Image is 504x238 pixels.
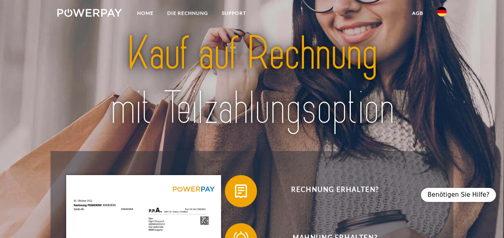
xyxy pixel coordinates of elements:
[225,175,433,207] button: Rechnung erhalten?
[405,6,430,20] a: agb
[215,6,253,20] a: SUPPORT
[437,7,447,16] img: de
[421,188,496,202] div: Benötigen Sie Hilfe?
[160,6,215,20] a: DIE RECHNUNG
[231,181,251,201] img: qb_bill.svg
[237,175,433,207] span: Rechnung erhalten?
[57,9,122,17] img: logo-powerpay-white.svg
[76,24,427,138] img: title-powerpay_de.svg
[130,6,160,20] a: Home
